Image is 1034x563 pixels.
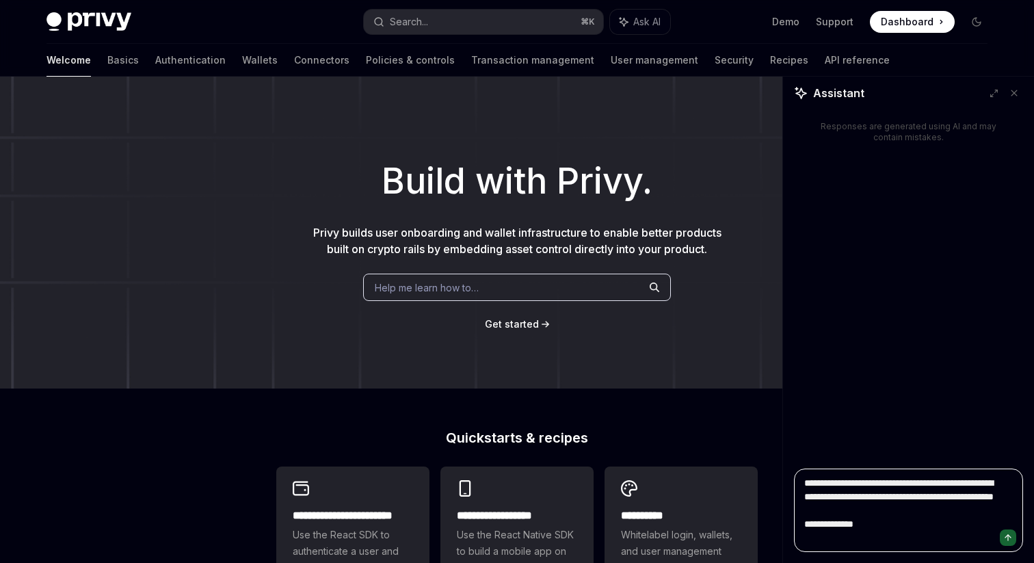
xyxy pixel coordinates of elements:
a: Welcome [47,44,91,77]
span: Assistant [813,85,864,101]
span: Ask AI [633,15,661,29]
span: ⌘ K [581,16,595,27]
span: Get started [485,318,539,330]
button: Ask AI [610,10,670,34]
a: Support [816,15,853,29]
a: Connectors [294,44,349,77]
div: Responses are generated using AI and may contain mistakes. [816,121,1001,143]
a: Security [715,44,754,77]
a: Basics [107,44,139,77]
img: dark logo [47,12,131,31]
a: Authentication [155,44,226,77]
button: Send message [1000,529,1016,546]
button: Toggle dark mode [966,11,987,33]
h1: Build with Privy. [22,155,1012,208]
a: Transaction management [471,44,594,77]
h2: Quickstarts & recipes [276,431,758,445]
a: API reference [825,44,890,77]
a: Dashboard [870,11,955,33]
a: Policies & controls [366,44,455,77]
div: Search... [390,14,428,30]
a: Demo [772,15,799,29]
a: Recipes [770,44,808,77]
span: Dashboard [881,15,933,29]
a: Wallets [242,44,278,77]
a: Get started [485,317,539,331]
span: Help me learn how to… [375,280,479,295]
button: Search...⌘K [364,10,603,34]
span: Privy builds user onboarding and wallet infrastructure to enable better products built on crypto ... [313,226,721,256]
a: User management [611,44,698,77]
